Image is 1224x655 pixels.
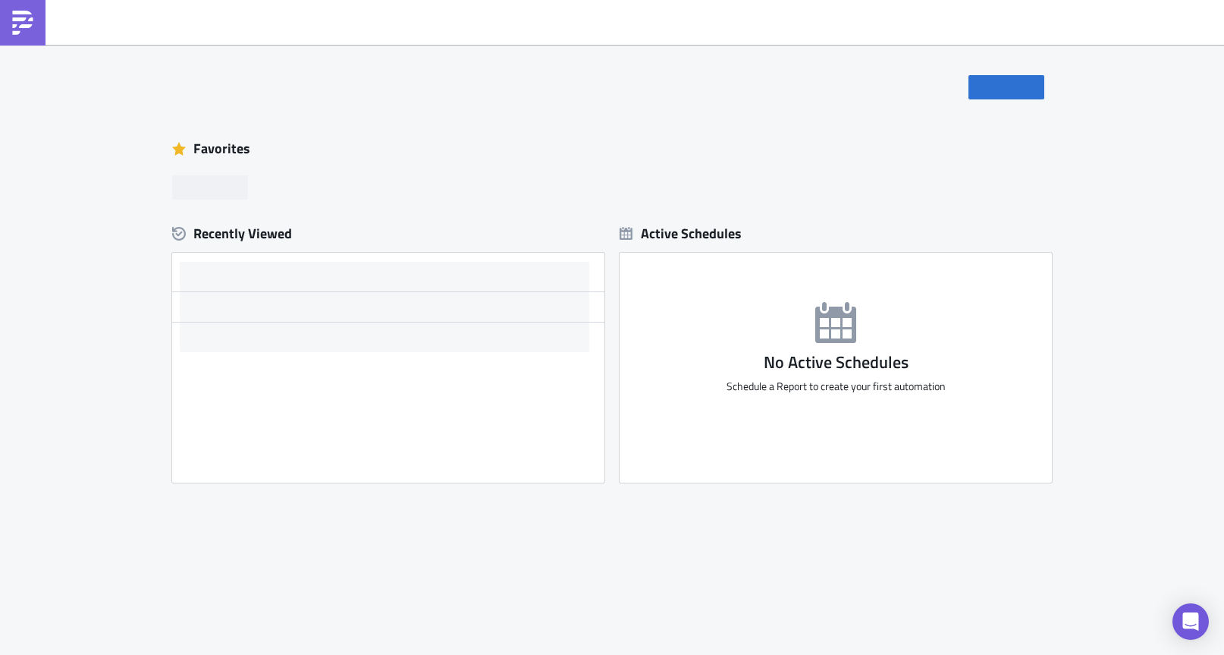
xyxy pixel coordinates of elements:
p: Schedule a Report to create your first automation [620,379,1052,393]
div: Open Intercom Messenger [1172,603,1209,640]
h3: No Active Schedules [620,353,1052,372]
div: Active Schedules [620,225,742,242]
div: Recently Viewed [172,222,604,245]
img: PushMetrics [11,11,35,35]
div: Favorites [172,137,1052,160]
